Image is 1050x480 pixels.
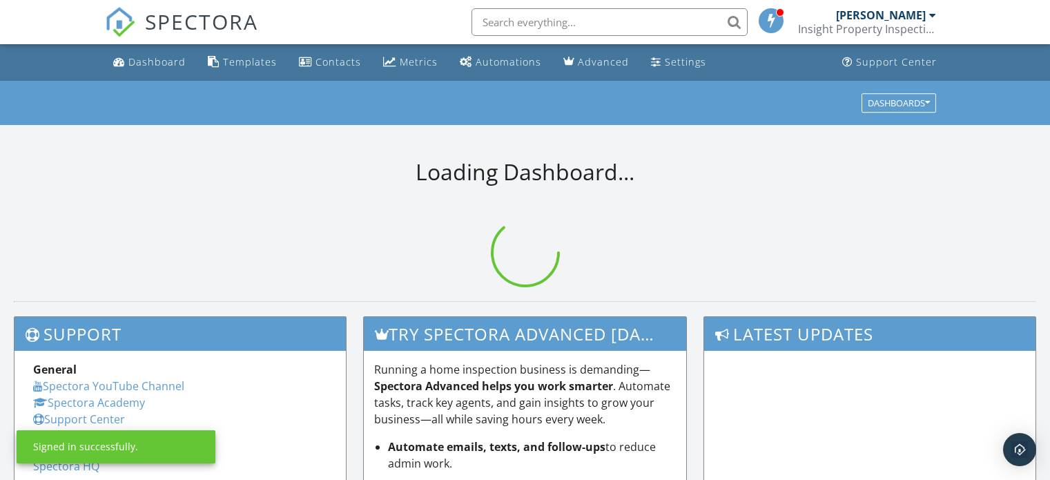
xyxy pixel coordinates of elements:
a: Spectora HQ [33,459,99,474]
h3: Try spectora advanced [DATE] [364,317,687,351]
a: Advanced [558,50,634,75]
div: [PERSON_NAME] [836,8,926,22]
strong: Automate emails, texts, and follow-ups [388,439,605,454]
a: Spectora YouTube Channel [33,378,184,394]
div: Support Center [856,55,937,68]
img: The Best Home Inspection Software - Spectora [105,7,135,37]
div: Settings [665,55,706,68]
strong: General [33,362,77,377]
div: Templates [223,55,277,68]
input: Search everything... [471,8,748,36]
div: Dashboards [868,98,930,108]
div: Signed in successfully. [33,440,138,454]
span: SPECTORA [145,7,258,36]
p: Running a home inspection business is demanding— . Automate tasks, track key agents, and gain ins... [374,361,677,428]
h3: Support [14,317,346,351]
h3: Latest Updates [704,317,1036,351]
a: Dashboard [108,50,191,75]
div: Insight Property Inspections [798,22,936,36]
div: Dashboard [128,55,186,68]
div: Advanced [578,55,629,68]
div: Open Intercom Messenger [1003,433,1036,466]
a: SPECTORA [105,19,258,48]
a: Spectora Academy [33,395,145,410]
div: Contacts [315,55,361,68]
li: to reduce admin work. [388,439,677,472]
a: Automations (Basic) [454,50,547,75]
div: Automations [476,55,541,68]
a: Metrics [378,50,443,75]
strong: Spectora Advanced helps you work smarter [374,378,613,394]
a: Support Center [33,412,125,427]
a: Contacts [293,50,367,75]
a: Templates [202,50,282,75]
a: Support Center [837,50,942,75]
button: Dashboards [862,93,936,113]
div: Metrics [400,55,438,68]
a: Settings [645,50,712,75]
